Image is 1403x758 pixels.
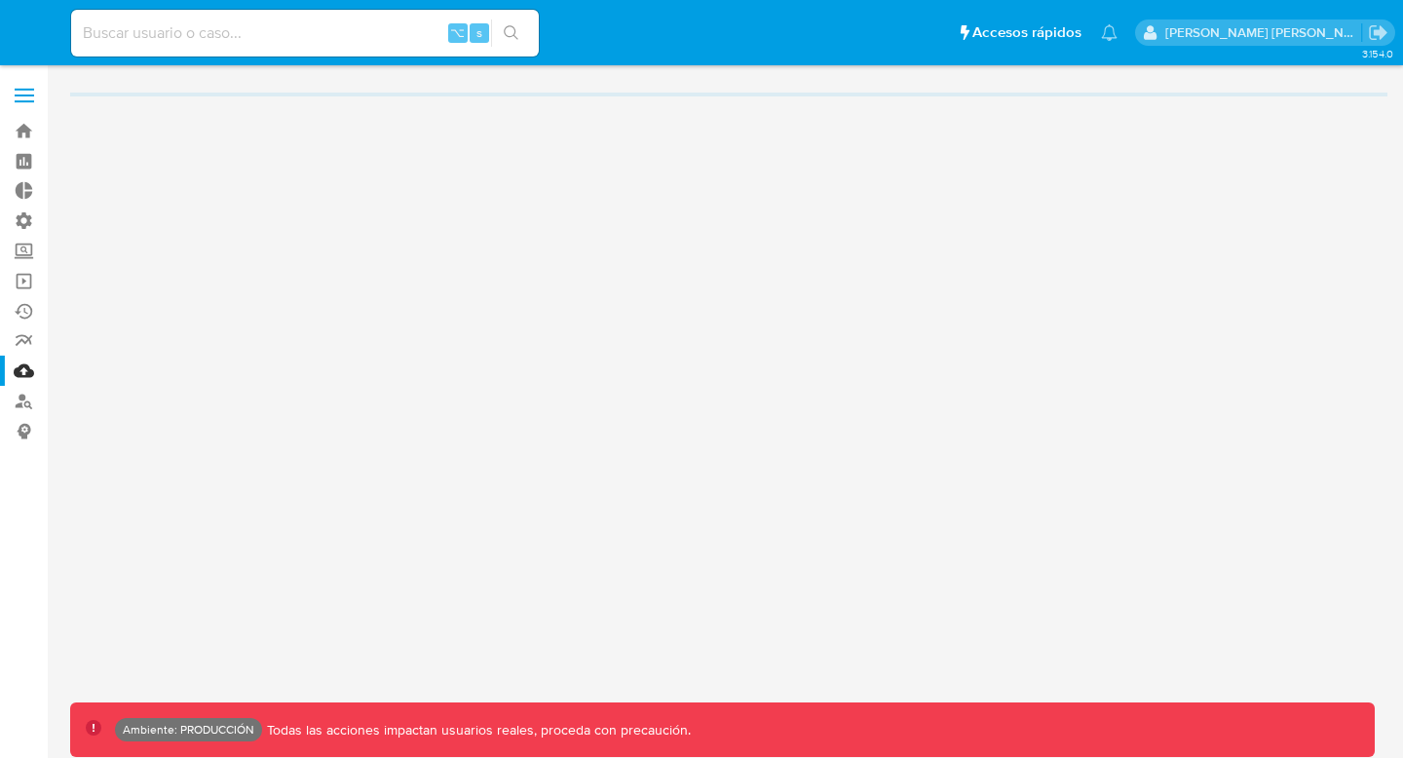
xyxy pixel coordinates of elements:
p: Ambiente: PRODUCCIÓN [123,726,254,734]
span: ⌥ [450,23,465,42]
input: Buscar usuario o caso... [71,20,539,46]
a: Salir [1368,22,1388,43]
a: Notificaciones [1101,24,1118,41]
span: Accesos rápidos [972,22,1081,43]
p: Todas las acciones impactan usuarios reales, proceda con precaución. [262,721,691,739]
p: stella.andriano@mercadolibre.com [1165,23,1362,42]
button: search-icon [491,19,531,47]
span: s [476,23,482,42]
